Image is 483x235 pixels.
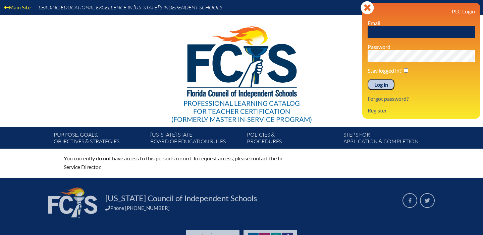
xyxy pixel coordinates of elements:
img: FCIS_logo_white [48,187,97,218]
label: Stay logged in? [368,67,401,74]
a: Register [365,106,389,115]
svg: Close [361,1,374,14]
label: Email [368,20,380,26]
div: Phone [PHONE_NUMBER] [105,205,394,211]
input: Log in [368,79,394,90]
img: FCISlogo221.eps [172,15,311,106]
a: Professional Learning Catalog for Teacher Certification(formerly Master In-service Program) [169,13,315,125]
a: Forgot password? [365,94,411,103]
h3: PLC Login [368,8,475,14]
a: [US_STATE] Council of Independent Schools [103,193,260,204]
label: Password [368,44,390,50]
a: Steps forapplication & completion [341,130,437,149]
a: Main Site [1,3,33,12]
a: Policies &Procedures [244,130,341,149]
a: Purpose, goals,objectives & strategies [51,130,148,149]
p: You currently do not have access to this person’s record. To request access, please contact the I... [64,154,300,171]
span: for Teacher Certification [193,107,290,115]
div: Professional Learning Catalog (formerly Master In-service Program) [171,99,312,123]
a: [US_STATE] StateBoard of Education rules [148,130,244,149]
